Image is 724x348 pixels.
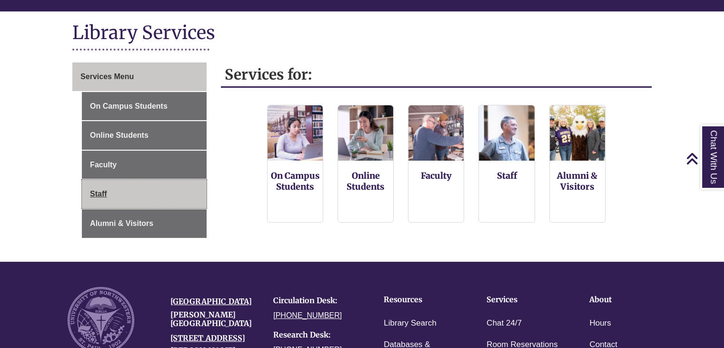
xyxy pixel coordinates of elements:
[557,170,597,192] a: Alumni & Visitors
[82,92,207,121] a: On Campus Students
[82,180,207,208] a: Staff
[338,105,393,161] img: Online Students Services
[72,62,207,238] div: Guide Page Menu
[486,317,522,330] a: Chat 24/7
[479,105,534,161] img: Staff Services
[80,72,134,81] span: Services Menu
[486,296,560,304] h4: Services
[384,317,436,330] a: Library Search
[408,105,464,161] img: Faculty Resources
[82,151,207,179] a: Faculty
[589,296,663,304] h4: About
[273,331,362,339] h4: Research Desk:
[496,170,516,181] a: Staff
[170,297,252,306] a: [GEOGRAPHIC_DATA]
[589,317,611,330] a: Hours
[550,105,605,161] img: Alumni and Visitors Services
[82,209,207,238] a: Alumni & Visitors
[421,170,452,181] a: Faculty
[221,62,652,88] h2: Services for:
[273,311,342,319] a: [PHONE_NUMBER]
[273,297,362,305] h4: Circulation Desk:
[270,170,319,192] a: On Campus Students
[82,121,207,150] a: Online Students
[72,21,652,46] h1: Library Services
[686,152,722,165] a: Back to Top
[347,170,385,192] a: Online Students
[72,62,207,91] a: Services Menu
[268,105,323,161] img: On Campus Students Services
[384,296,457,304] h4: Resources
[170,311,259,328] h4: [PERSON_NAME][GEOGRAPHIC_DATA]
